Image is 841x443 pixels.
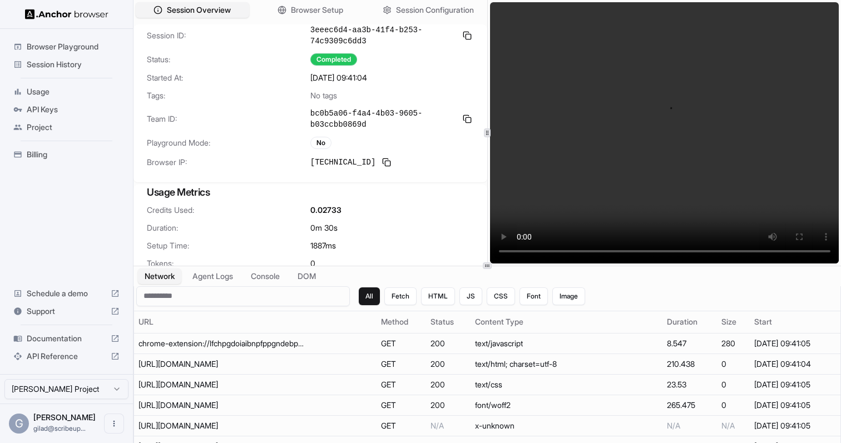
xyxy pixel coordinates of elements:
[377,415,427,436] td: GET
[138,400,305,411] div: https://c13.patreon.com/fonts/oracle/PatreonOraclePlusVariable-Regular.woff2
[186,268,240,284] button: Agent Logs
[9,101,124,118] div: API Keys
[750,354,840,374] td: [DATE] 09:41:04
[721,316,745,327] div: Size
[9,302,124,320] div: Support
[721,421,735,430] span: N/A
[138,338,305,349] div: chrome-extension://lfchpgdoiaibnpfppgndebpodcampjpe/injectedPatch.js
[27,288,106,299] span: Schedule a demo
[27,104,120,115] span: API Keys
[520,287,548,305] button: Font
[147,222,310,233] span: Duration:
[471,415,662,436] td: x-unknown
[167,4,231,16] span: Session Overview
[9,414,29,434] div: G
[377,374,427,395] td: GET
[471,395,662,415] td: font/woff2
[750,374,840,395] td: [DATE] 09:41:05
[25,9,108,19] img: Anchor Logo
[27,333,106,344] span: Documentation
[138,420,305,431] div: https://cdn.sprig.com/shim.js?id=vk-TL7x4Fg
[27,306,106,317] span: Support
[9,146,124,163] div: Billing
[147,240,310,251] span: Setup Time:
[667,421,680,430] span: N/A
[552,287,585,305] button: Image
[291,268,323,284] button: DOM
[310,24,456,47] span: 3eeec6d4-aa3b-41f4-b253-74c9309c6dd3
[291,4,343,16] span: Browser Setup
[471,374,662,395] td: text/css
[9,56,124,73] div: Session History
[104,414,124,434] button: Open menu
[471,354,662,374] td: text/html; charset=utf-8
[310,137,332,149] div: No
[138,379,305,390] div: https://c13.patreon.com/efeed3e3a829306bc3794a9429cb65f35026a637/_next/static/css/ce017c52d099c68...
[426,333,471,354] td: 200
[27,59,120,70] span: Session History
[138,359,305,370] div: https://www.patreon.com/login?ru=%2Fsettings%2Fmemberships
[147,258,310,269] span: Tokens:
[9,347,124,365] div: API Reference
[717,374,750,395] td: 0
[359,287,380,305] button: All
[33,412,96,422] span: Gilad Spitzer
[147,54,310,65] span: Status:
[459,287,482,305] button: JS
[244,268,286,284] button: Console
[9,330,124,347] div: Documentation
[750,395,840,415] td: [DATE] 09:41:05
[431,421,444,430] span: N/A
[27,149,120,160] span: Billing
[310,53,357,66] div: Completed
[471,333,662,354] td: text/javascript
[147,30,310,41] span: Session ID:
[377,354,427,374] td: GET
[667,316,713,327] div: Duration
[421,287,455,305] button: HTML
[426,354,471,374] td: 200
[147,113,310,125] span: Team ID:
[487,287,515,305] button: CSS
[662,333,717,354] td: 8.547
[310,157,376,168] span: [TECHNICAL_ID]
[9,83,124,101] div: Usage
[377,333,427,354] td: GET
[138,268,181,284] button: Network
[431,316,466,327] div: Status
[384,287,417,305] button: Fetch
[717,354,750,374] td: 0
[310,205,342,216] span: 0.02733
[662,374,717,395] td: 23.53
[750,333,840,354] td: [DATE] 09:41:05
[27,41,120,52] span: Browser Playground
[9,285,124,302] div: Schedule a demo
[9,118,124,136] div: Project
[310,222,338,233] span: 0m 30s
[27,122,120,133] span: Project
[27,351,106,362] span: API Reference
[310,108,456,130] span: bc0b5a06-f4a4-4b03-9605-b03ccbb0869d
[147,72,310,83] span: Started At:
[310,258,315,269] span: 0
[147,185,474,200] h3: Usage Metrics
[147,205,310,216] span: Credits Used:
[310,90,337,101] span: No tags
[147,137,310,148] span: Playground Mode:
[147,90,310,101] span: Tags:
[750,415,840,436] td: [DATE] 09:41:05
[377,395,427,415] td: GET
[147,157,310,168] span: Browser IP:
[27,86,120,97] span: Usage
[9,38,124,56] div: Browser Playground
[310,72,367,83] span: [DATE] 09:41:04
[396,4,474,16] span: Session Configuration
[426,374,471,395] td: 200
[426,395,471,415] td: 200
[475,316,658,327] div: Content Type
[754,316,836,327] div: Start
[662,395,717,415] td: 265.475
[33,424,86,432] span: gilad@scribeup.io
[138,316,372,327] div: URL
[717,333,750,354] td: 280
